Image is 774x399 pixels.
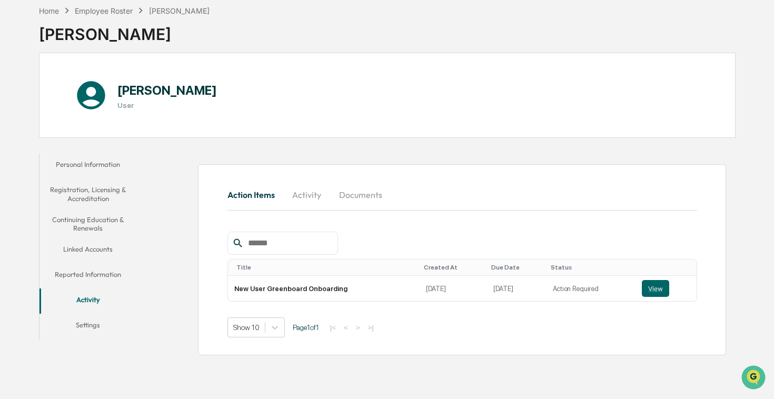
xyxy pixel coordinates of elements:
[11,154,19,162] div: 🔎
[39,238,136,264] button: Linked Accounts
[551,264,631,271] div: Toggle SortBy
[353,323,363,332] button: >
[642,280,690,297] a: View
[76,134,85,142] div: 🗄️
[21,133,68,143] span: Preclearance
[39,6,59,15] div: Home
[149,6,210,15] div: [PERSON_NAME]
[21,153,66,163] span: Data Lookup
[39,264,136,289] button: Reported Information
[39,289,136,314] button: Activity
[39,154,136,179] button: Personal Information
[642,280,669,297] button: View
[227,182,283,207] button: Action Items
[39,16,210,44] div: [PERSON_NAME]
[11,81,29,99] img: 1746055101610-c473b297-6a78-478c-a979-82029cc54cd1
[36,91,133,99] div: We're available if you need us!
[6,128,72,147] a: 🖐️Preclearance
[39,154,136,340] div: secondary tabs example
[327,323,339,332] button: |<
[105,178,127,186] span: Pylon
[283,182,331,207] button: Activity
[39,314,136,340] button: Settings
[293,323,319,332] span: Page 1 of 1
[72,128,135,147] a: 🗄️Attestations
[341,323,351,332] button: <
[547,276,636,301] td: Action Required
[6,148,71,167] a: 🔎Data Lookup
[424,264,483,271] div: Toggle SortBy
[11,22,192,39] p: How can we help?
[11,134,19,142] div: 🖐️
[39,179,136,209] button: Registration, Licensing & Accreditation
[491,264,542,271] div: Toggle SortBy
[117,83,217,98] h1: [PERSON_NAME]
[36,81,173,91] div: Start new chat
[179,84,192,96] button: Start new chat
[644,264,692,271] div: Toggle SortBy
[331,182,391,207] button: Documents
[87,133,131,143] span: Attestations
[39,209,136,239] button: Continuing Education & Renewals
[236,264,415,271] div: Toggle SortBy
[740,364,769,393] iframe: Open customer support
[487,276,547,301] td: [DATE]
[74,178,127,186] a: Powered byPylon
[365,323,377,332] button: >|
[228,276,420,301] td: New User Greenboard Onboarding
[227,182,697,207] div: secondary tabs example
[420,276,487,301] td: [DATE]
[75,6,133,15] div: Employee Roster
[117,101,217,109] h3: User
